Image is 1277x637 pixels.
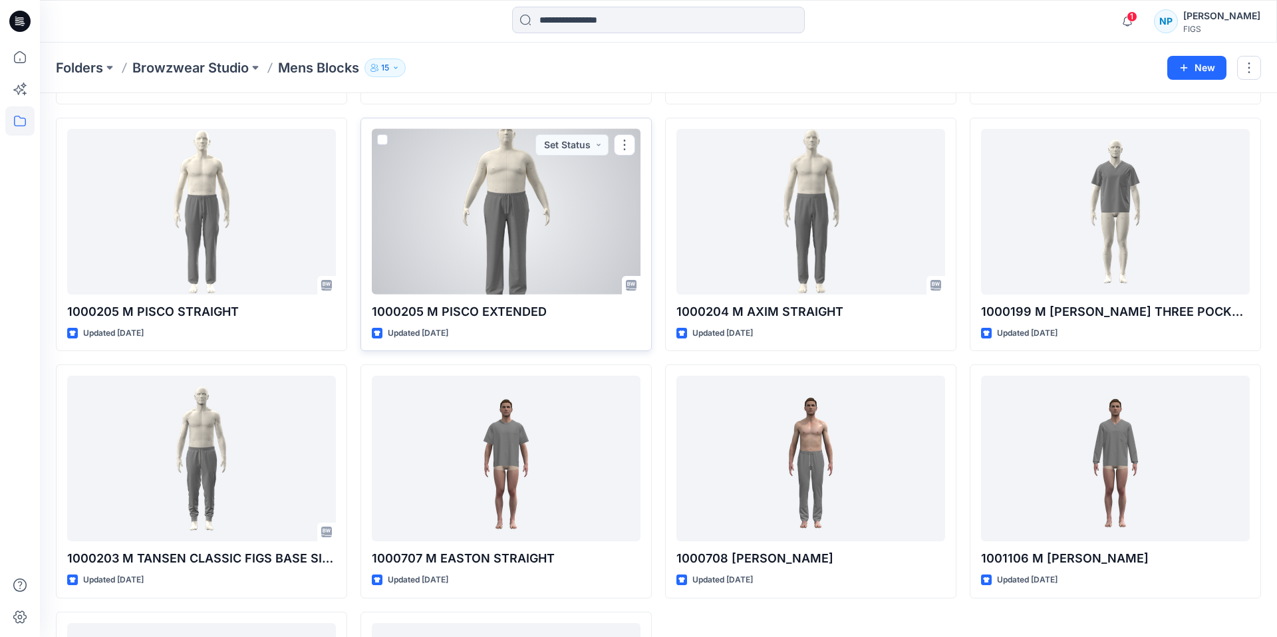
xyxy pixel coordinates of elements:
a: 1000203 M TANSEN CLASSIC FIGS BASE SIZE [67,376,336,541]
button: 15 [364,59,406,77]
button: New [1167,56,1226,80]
div: [PERSON_NAME] [1183,8,1260,24]
a: 1000707 M EASTON STRAIGHT [372,376,640,541]
span: 1 [1127,11,1137,22]
a: 1000205 M PISCO STRAIGHT [67,129,336,295]
p: 1000199 M [PERSON_NAME] THREE POCKET BASE [981,303,1250,321]
p: 15 [381,61,389,75]
a: 1000199 M LEON THREE POCKET BASE [981,129,1250,295]
div: NP [1154,9,1178,33]
p: Updated [DATE] [692,326,753,340]
p: 1000203 M TANSEN CLASSIC FIGS BASE SIZE [67,549,336,568]
p: Updated [DATE] [997,326,1058,340]
p: 1000707 M EASTON STRAIGHT [372,549,640,568]
p: Updated [DATE] [83,326,144,340]
p: 1000205 M PISCO STRAIGHT [67,303,336,321]
p: 1000205 M PISCO EXTENDED [372,303,640,321]
a: Browzwear Studio [132,59,249,77]
div: FIGS [1183,24,1260,34]
p: 1001106 M [PERSON_NAME] [981,549,1250,568]
p: Updated [DATE] [388,573,448,587]
p: 1000708 [PERSON_NAME] [676,549,945,568]
a: 1001106 M LS LEON STRAIGHT [981,376,1250,541]
p: Updated [DATE] [83,573,144,587]
p: Updated [DATE] [388,326,448,340]
p: Updated [DATE] [997,573,1058,587]
p: Mens Blocks [278,59,359,77]
a: Folders [56,59,103,77]
a: 1000204 M AXIM STRAIGHT [676,129,945,295]
p: 1000204 M AXIM STRAIGHT [676,303,945,321]
a: 1000708 M LLOYD STRAIGHT [676,376,945,541]
a: 1000205 M PISCO EXTENDED [372,129,640,295]
p: Updated [DATE] [692,573,753,587]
